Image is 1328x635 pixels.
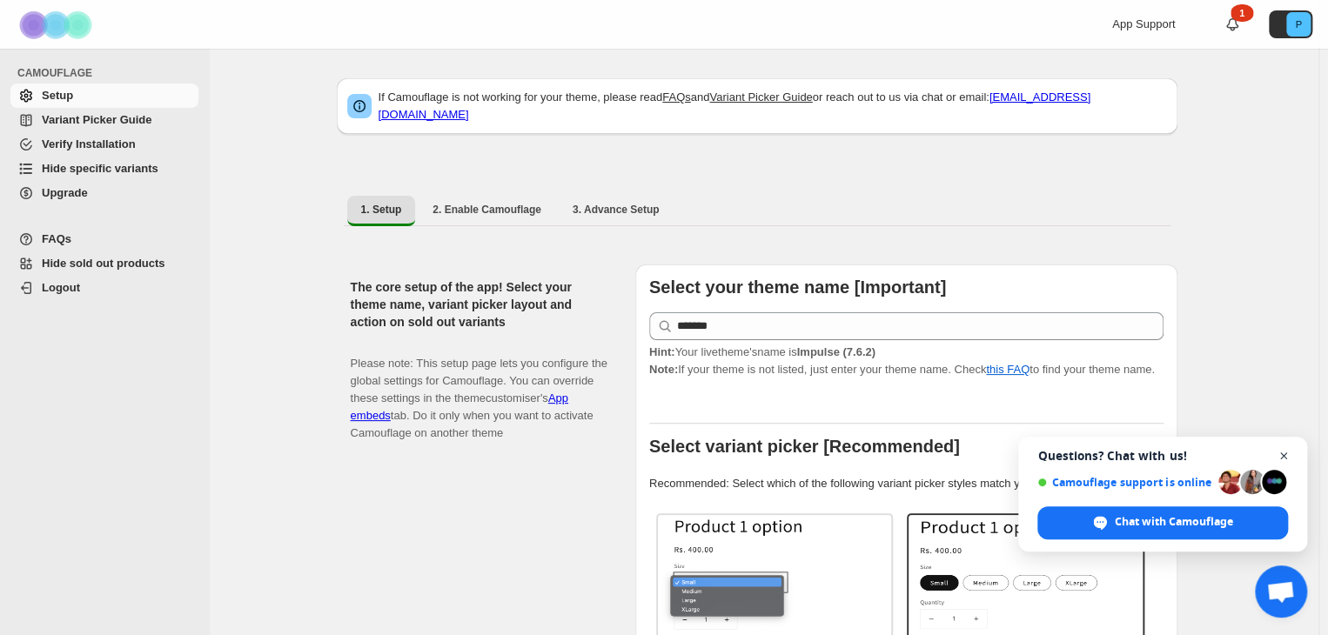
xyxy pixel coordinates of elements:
[42,137,136,150] span: Verify Installation
[1115,514,1233,530] span: Chat with Camouflage
[10,84,198,108] a: Setup
[42,186,88,199] span: Upgrade
[1286,12,1311,37] span: Avatar with initials P
[10,132,198,157] a: Verify Installation
[1037,476,1212,489] span: Camouflage support is online
[649,277,946,297] b: Select your theme name [Important]
[361,203,402,217] span: 1. Setup
[1112,17,1175,30] span: App Support
[1231,4,1253,22] div: 1
[42,281,80,294] span: Logout
[649,363,678,376] strong: Note:
[1273,445,1295,467] span: Close chat
[10,251,198,276] a: Hide sold out products
[986,363,1030,376] a: this FAQ
[42,162,158,175] span: Hide specific variants
[649,344,1164,378] p: If your theme is not listed, just enter your theme name. Check to find your theme name.
[662,90,691,104] a: FAQs
[573,203,660,217] span: 3. Advance Setup
[379,89,1167,124] p: If Camouflage is not working for your theme, please read and or reach out to us via chat or email:
[1037,449,1288,463] span: Questions? Chat with us!
[649,475,1164,492] p: Recommended: Select which of the following variant picker styles match your theme.
[709,90,812,104] a: Variant Picker Guide
[1269,10,1312,38] button: Avatar with initials P
[42,113,151,126] span: Variant Picker Guide
[10,157,198,181] a: Hide specific variants
[42,89,73,102] span: Setup
[10,276,198,300] a: Logout
[42,232,71,245] span: FAQs
[1224,16,1241,33] a: 1
[649,437,960,456] b: Select variant picker [Recommended]
[1295,19,1301,30] text: P
[10,227,198,251] a: FAQs
[433,203,541,217] span: 2. Enable Camouflage
[351,338,607,442] p: Please note: This setup page lets you configure the global settings for Camouflage. You can overr...
[796,345,875,358] strong: Impulse (7.6.2)
[10,108,198,132] a: Variant Picker Guide
[1255,565,1307,618] div: Open chat
[17,66,200,80] span: CAMOUFLAGE
[351,278,607,331] h2: The core setup of the app! Select your theme name, variant picker layout and action on sold out v...
[1037,506,1288,539] div: Chat with Camouflage
[14,1,101,49] img: Camouflage
[649,345,875,358] span: Your live theme's name is
[10,181,198,205] a: Upgrade
[649,345,675,358] strong: Hint:
[42,257,165,270] span: Hide sold out products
